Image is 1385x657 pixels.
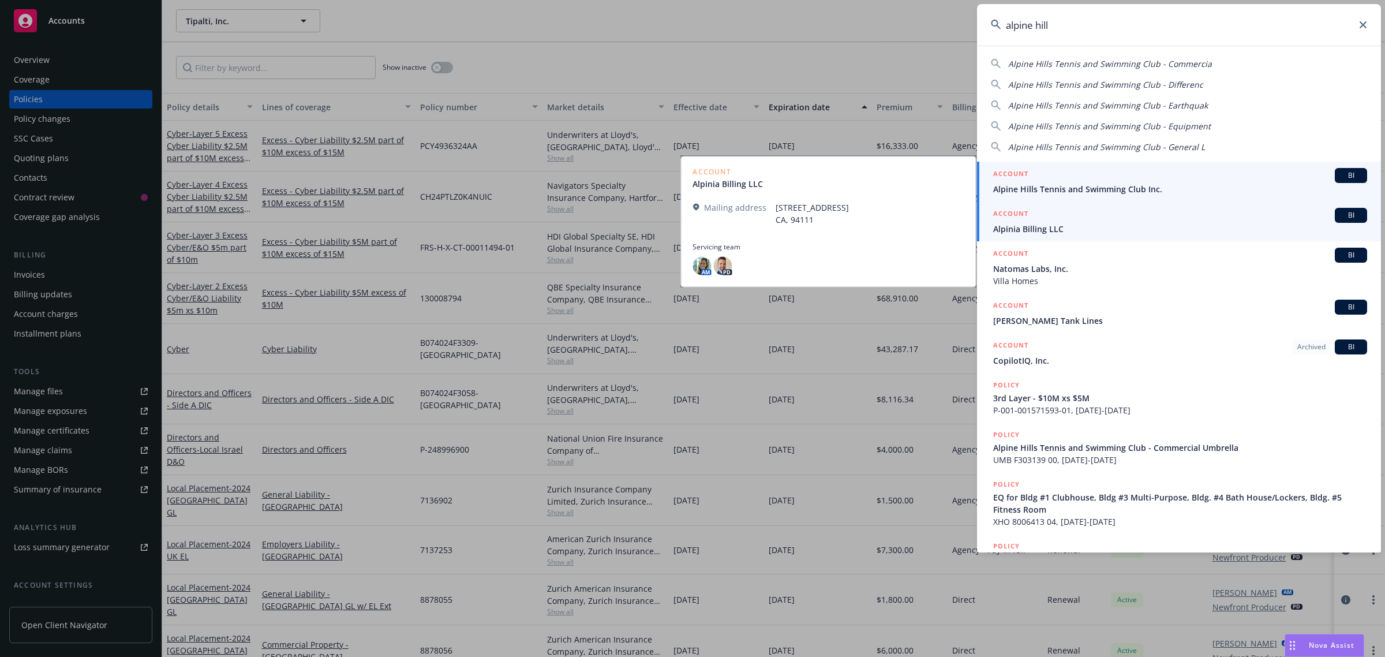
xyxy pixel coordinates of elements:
span: Alpine Hills Tennis and Swimming Club - Equipment [1008,121,1211,132]
div: Drag to move [1285,634,1300,656]
h5: POLICY [993,540,1020,552]
span: Alpinia Billing LLC [993,223,1367,235]
h5: POLICY [993,379,1020,391]
a: ACCOUNTBIAlpine Hills Tennis and Swimming Club Inc. [977,162,1381,201]
span: Alpine Hills Tennis and Swimming Club - Commercial Umbrella [993,442,1367,454]
a: POLICYAlpine Hills Tennis and Swimming Club - Commercial UmbrellaUMB F303139 00, [DATE]-[DATE] [977,423,1381,472]
span: Alpine Hills Tennis and Swimming Club - Commercia [1008,58,1212,69]
h5: ACCOUNT [993,168,1028,182]
h5: ACCOUNT [993,339,1028,353]
a: POLICY [977,534,1381,584]
h5: ACCOUNT [993,208,1028,222]
a: ACCOUNTBI[PERSON_NAME] Tank Lines [977,293,1381,333]
h5: ACCOUNT [993,248,1028,262]
button: Nova Assist [1285,634,1364,657]
h5: POLICY [993,429,1020,441]
span: Nova Assist [1309,640,1354,650]
span: [PERSON_NAME] Tank Lines [993,315,1367,327]
span: Alpine Hills Tennis and Swimming Club Inc. [993,183,1367,195]
span: BI [1339,170,1362,181]
a: ACCOUNTArchivedBICopilotIQ, Inc. [977,333,1381,373]
span: XHO 8006413 04, [DATE]-[DATE] [993,516,1367,528]
a: ACCOUNTBINatomas Labs, Inc.Villa Homes [977,241,1381,293]
a: POLICYEQ for Bldg #1 Clubhouse, Bldg #3 Multi-Purpose, Bldg. #4 Bath House/Lockers, Bldg. #5 Fitn... [977,472,1381,534]
a: POLICY3rd Layer - $10M xs $5MP-001-001571593-01, [DATE]-[DATE] [977,373,1381,423]
span: Villa Homes [993,275,1367,287]
span: P-001-001571593-01, [DATE]-[DATE] [993,404,1367,416]
span: BI [1339,250,1362,260]
span: BI [1339,302,1362,312]
span: Alpine Hills Tennis and Swimming Club - General L [1008,141,1205,152]
h5: POLICY [993,479,1020,490]
h5: ACCOUNT [993,300,1028,313]
span: BI [1339,342,1362,352]
span: Natomas Labs, Inc. [993,263,1367,275]
span: EQ for Bldg #1 Clubhouse, Bldg #3 Multi-Purpose, Bldg. #4 Bath House/Lockers, Bldg. #5 Fitness Room [993,491,1367,516]
span: Alpine Hills Tennis and Swimming Club - Earthquak [1008,100,1208,111]
span: CopilotIQ, Inc. [993,354,1367,367]
a: ACCOUNTBIAlpinia Billing LLC [977,201,1381,241]
span: Archived [1297,342,1326,352]
span: 3rd Layer - $10M xs $5M [993,392,1367,404]
span: UMB F303139 00, [DATE]-[DATE] [993,454,1367,466]
span: Alpine Hills Tennis and Swimming Club - Differenc [1008,79,1203,90]
input: Search... [977,4,1381,46]
span: BI [1339,210,1362,221]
